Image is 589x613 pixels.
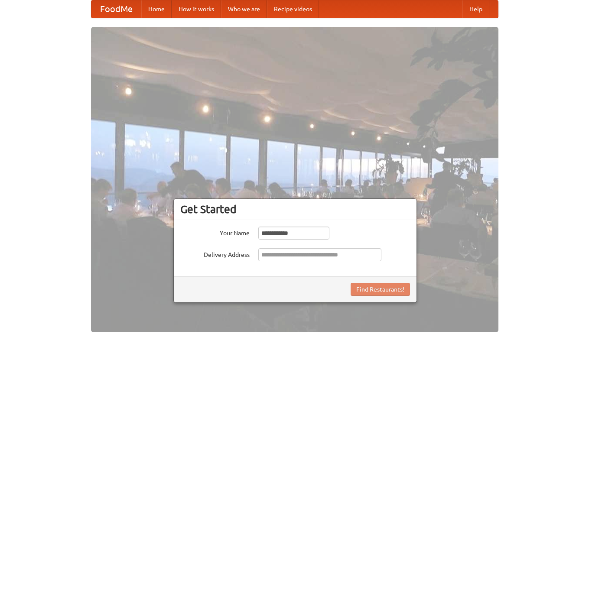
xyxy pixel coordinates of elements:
[462,0,489,18] a: Help
[351,283,410,296] button: Find Restaurants!
[141,0,172,18] a: Home
[267,0,319,18] a: Recipe videos
[180,227,250,237] label: Your Name
[91,0,141,18] a: FoodMe
[180,248,250,259] label: Delivery Address
[221,0,267,18] a: Who we are
[172,0,221,18] a: How it works
[180,203,410,216] h3: Get Started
